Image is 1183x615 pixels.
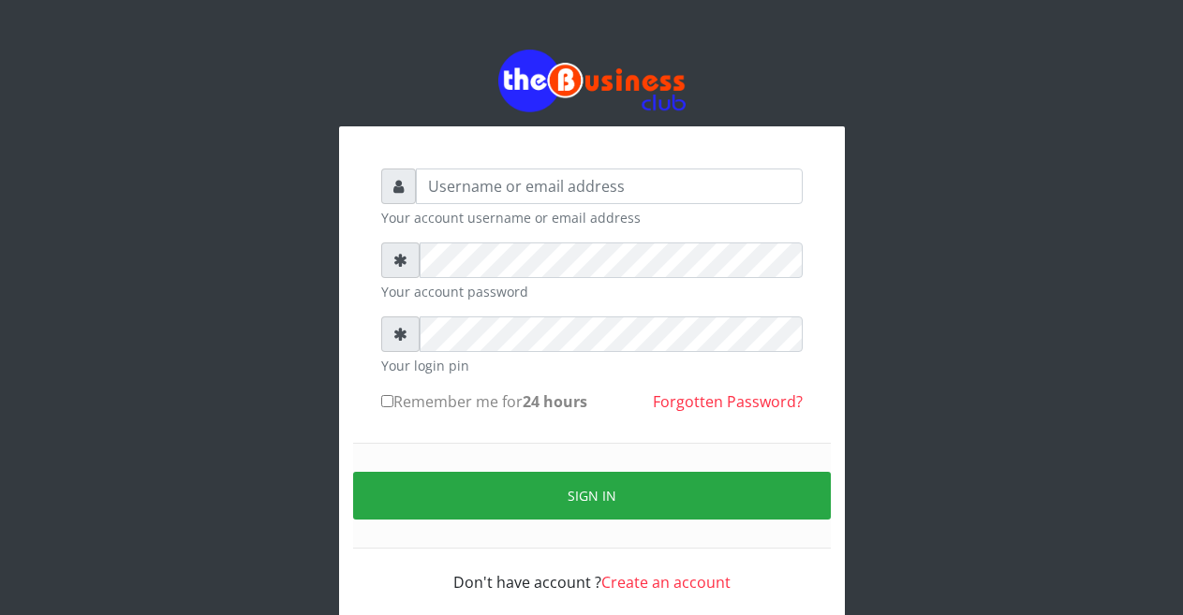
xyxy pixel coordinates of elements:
[381,208,803,227] small: Your account username or email address
[416,168,803,204] input: Username or email address
[381,282,803,301] small: Your account password
[653,391,803,412] a: Forgotten Password?
[381,549,803,593] div: Don't have account ?
[353,472,831,520] button: Sign in
[601,572,731,593] a: Create an account
[381,395,393,407] input: Remember me for24 hours
[381,390,587,413] label: Remember me for
[381,356,803,375] small: Your login pin
[523,391,587,412] b: 24 hours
